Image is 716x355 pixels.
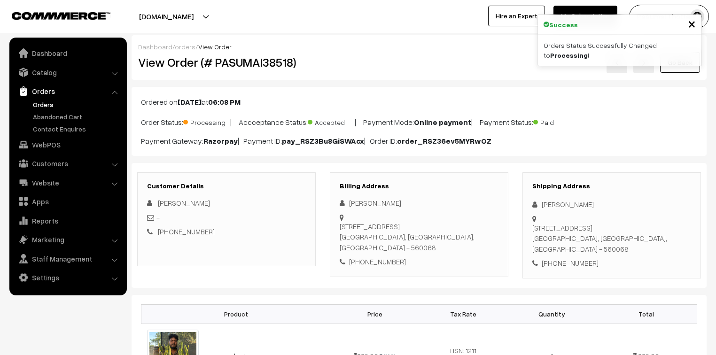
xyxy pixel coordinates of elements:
[629,5,709,28] button: Pasumai Thotta…
[158,227,215,236] a: [PHONE_NUMBER]
[688,16,696,31] button: Close
[532,223,691,255] div: [STREET_ADDRESS] [GEOGRAPHIC_DATA], [GEOGRAPHIC_DATA], [GEOGRAPHIC_DATA] - 560068
[12,250,124,267] a: Staff Management
[12,136,124,153] a: WebPOS
[532,199,691,210] div: [PERSON_NAME]
[12,212,124,229] a: Reports
[532,182,691,190] h3: Shipping Address
[12,193,124,210] a: Apps
[532,258,691,269] div: [PHONE_NUMBER]
[340,182,498,190] h3: Billing Address
[340,256,498,267] div: [PHONE_NUMBER]
[203,136,238,146] b: Razorpay
[488,6,545,26] a: Hire an Expert
[533,115,580,127] span: Paid
[141,135,697,147] p: Payment Gateway: | Payment ID: | Order ID:
[147,182,306,190] h3: Customer Details
[141,304,331,324] th: Product
[12,12,110,19] img: COMMMERCE
[340,198,498,208] div: [PERSON_NAME]
[12,231,124,248] a: Marketing
[688,15,696,32] span: ×
[331,304,419,324] th: Price
[308,115,355,127] span: Accepted
[138,43,172,51] a: Dashboard
[12,174,124,191] a: Website
[141,115,697,128] p: Order Status: | Accceptance Status: | Payment Mode: | Payment Status:
[12,83,124,100] a: Orders
[340,221,498,253] div: [STREET_ADDRESS] [GEOGRAPHIC_DATA], [GEOGRAPHIC_DATA], [GEOGRAPHIC_DATA] - 560068
[538,35,701,66] div: Orders Status Successfully Changed to !
[106,5,226,28] button: [DOMAIN_NAME]
[147,212,306,223] div: -
[158,199,210,207] span: [PERSON_NAME]
[12,45,124,62] a: Dashboard
[178,97,202,107] b: [DATE]
[31,124,124,134] a: Contact Enquires
[175,43,195,51] a: orders
[553,6,617,26] a: My Subscription
[397,136,491,146] b: order_RSZ36ev5MYRwOZ
[507,304,596,324] th: Quantity
[183,115,230,127] span: Processing
[31,112,124,122] a: Abandoned Cart
[596,304,697,324] th: Total
[12,269,124,286] a: Settings
[12,9,94,21] a: COMMMERCE
[282,136,364,146] b: pay_RSZ3Bu8GiSWAcx
[138,55,316,69] h2: View Order (# PASUMAI38518)
[208,97,241,107] b: 06:08 PM
[549,20,578,30] strong: Success
[31,100,124,109] a: Orders
[12,64,124,81] a: Catalog
[138,42,700,52] div: / /
[419,304,507,324] th: Tax Rate
[690,9,704,23] img: user
[198,43,232,51] span: View Order
[414,117,471,127] b: Online payment
[12,155,124,172] a: Customers
[550,51,588,59] strong: Processing
[141,96,697,108] p: Ordered on at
